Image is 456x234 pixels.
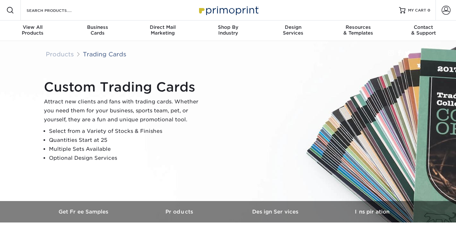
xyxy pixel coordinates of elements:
p: Attract new clients and fans with trading cards. Whether you need them for your business, sports ... [44,97,204,124]
div: Cards [65,24,131,36]
a: Trading Cards [83,51,126,58]
a: Resources& Templates [326,20,391,41]
span: MY CART [408,8,426,13]
span: Resources [326,24,391,30]
a: Products [46,51,74,58]
input: SEARCH PRODUCTS..... [26,6,88,14]
a: BusinessCards [65,20,131,41]
a: Products [132,201,228,222]
h1: Custom Trading Cards [44,79,204,95]
div: & Templates [326,24,391,36]
a: Design Services [228,201,324,222]
span: Direct Mail [130,24,196,30]
h3: Inspiration [324,209,420,215]
span: Design [260,24,326,30]
li: Optional Design Services [49,154,204,163]
span: Contact [391,24,456,30]
a: Inspiration [324,201,420,222]
span: 0 [428,8,430,12]
h3: Products [132,209,228,215]
span: Business [65,24,131,30]
img: Primoprint [196,3,260,17]
div: Services [260,24,326,36]
div: Marketing [130,24,196,36]
h3: Design Services [228,209,324,215]
li: Select from a Variety of Stocks & Finishes [49,127,204,136]
a: Get Free Samples [36,201,132,222]
a: DesignServices [260,20,326,41]
div: & Support [391,24,456,36]
a: Direct MailMarketing [130,20,196,41]
div: Industry [196,24,261,36]
a: Contact& Support [391,20,456,41]
li: Quantities Start at 25 [49,136,204,145]
a: Shop ByIndustry [196,20,261,41]
li: Multiple Sets Available [49,145,204,154]
h3: Get Free Samples [36,209,132,215]
span: Shop By [196,24,261,30]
